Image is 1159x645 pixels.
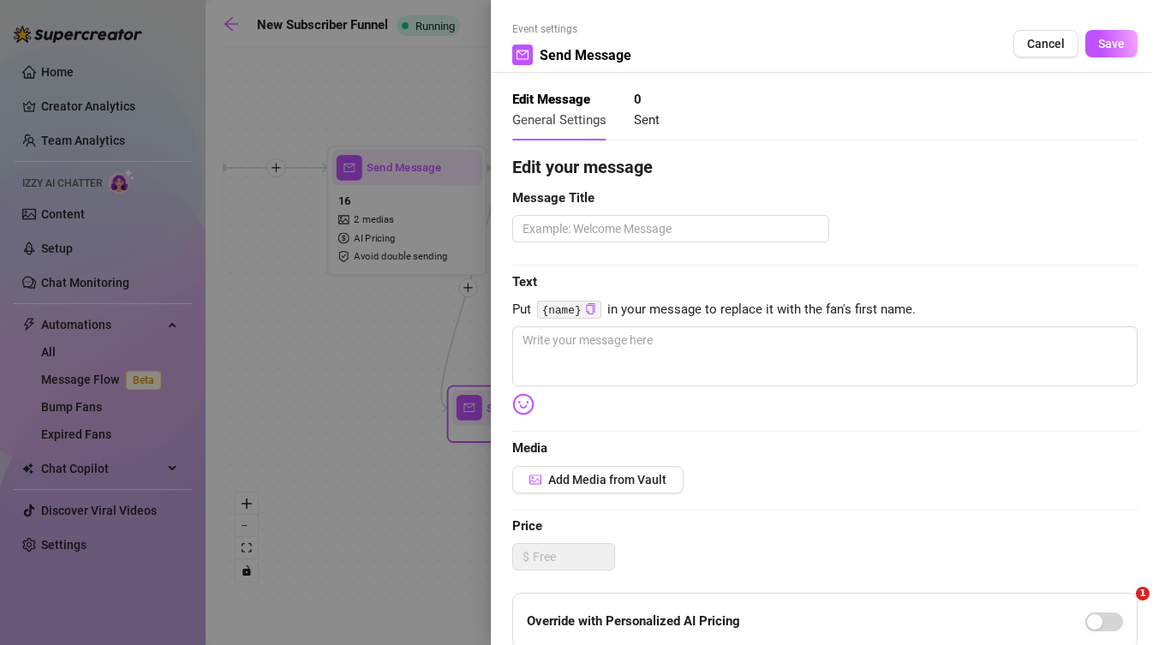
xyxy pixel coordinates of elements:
[512,440,547,456] strong: Media
[512,274,537,290] strong: Text
[1027,37,1065,51] span: Cancel
[1085,30,1138,57] button: Save
[1101,587,1142,628] iframe: Intercom live chat
[512,92,590,107] strong: Edit Message
[1013,30,1078,57] button: Cancel
[512,157,653,177] strong: Edit your message
[517,49,529,61] span: mail
[537,301,601,319] code: {name}
[1098,37,1125,51] span: Save
[512,466,684,493] button: Add Media from Vault
[1136,587,1150,600] span: 1
[527,613,740,629] strong: Override with Personalized AI Pricing
[512,518,542,534] strong: Price
[548,473,666,487] span: Add Media from Vault
[634,92,642,107] strong: 0
[529,474,541,486] span: picture
[634,112,660,128] span: Sent
[512,190,594,206] strong: Message Title
[585,303,596,314] span: copy
[512,300,1138,320] span: Put in your message to replace it with the fan's first name.
[533,544,614,570] input: Free
[585,303,596,316] button: Click to Copy
[512,112,606,128] span: General Settings
[512,21,631,38] span: Event settings
[512,393,535,415] img: svg%3e
[540,45,631,66] span: Send Message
